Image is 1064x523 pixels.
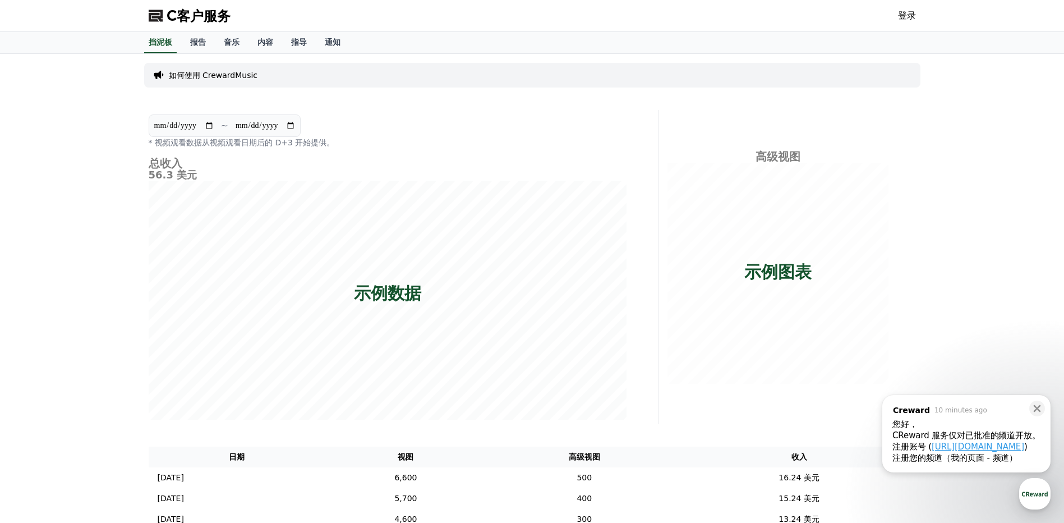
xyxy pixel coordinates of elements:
a: Home [3,356,74,384]
a: 通知 [316,32,349,53]
td: 500 [486,467,683,488]
td: 5,700 [325,488,486,509]
td: 400 [486,488,683,509]
a: C客户服务 [149,7,231,25]
p: 示例数据 [354,283,421,303]
td: 16.24 美元 [683,467,916,488]
p: ~ [221,119,228,132]
h5: 56.3 美元 [149,169,627,181]
span: Settings [166,373,194,382]
font: 内容 [257,38,273,47]
p: [DATE] [158,472,184,484]
a: 挡泥板 [144,32,177,53]
a: 内容 [248,32,282,53]
th: 收入 [683,447,916,467]
a: 指导 [282,32,316,53]
font: 挡泥板 [149,38,172,47]
p: 示例图表 [744,261,812,282]
p: * 视频观看数据从视频观看日期后的 D+3 开始提供。 [149,137,627,148]
h4: 高级视图 [667,150,889,163]
a: 音乐 [215,32,248,53]
th: 视图 [325,447,486,467]
a: Settings [145,356,215,384]
font: 报告 [190,38,206,47]
span: Messages [93,373,126,382]
a: 报告 [181,32,215,53]
a: 登录 [898,9,916,22]
font: 通知 [325,38,340,47]
td: 15.24 美元 [683,488,916,509]
th: 日期 [149,447,326,467]
h4: 总收入 [149,157,627,169]
span: C客户服务 [167,7,231,25]
td: 6,600 [325,467,486,488]
font: 指导 [291,38,307,47]
th: 高级视图 [486,447,683,467]
span: Home [29,373,48,382]
a: Messages [74,356,145,384]
font: 音乐 [224,38,239,47]
a: 如何使用 CrewardMusic [169,70,258,81]
p: [DATE] [158,493,184,504]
